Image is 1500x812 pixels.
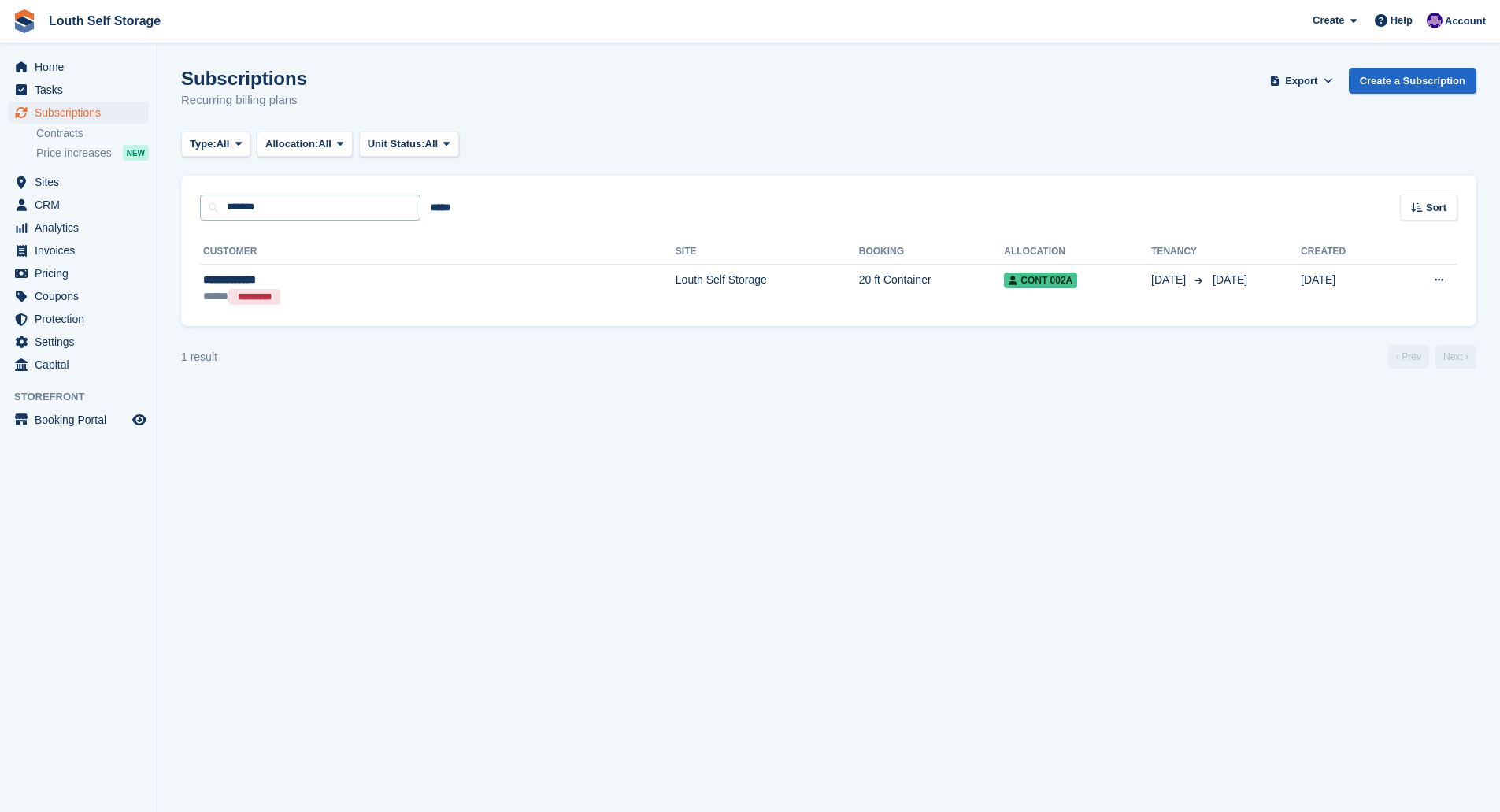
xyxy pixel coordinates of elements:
span: Export [1285,73,1317,89]
span: Protection [35,308,129,330]
span: Analytics [35,217,129,239]
th: Customer [200,239,676,265]
span: Home [35,56,129,78]
th: Created [1301,239,1391,265]
span: Sort [1426,200,1446,216]
img: Matthew Frith [1427,13,1443,28]
a: Price increases NEW [36,144,149,161]
span: All [318,136,331,152]
a: Create a Subscription [1349,68,1476,94]
a: menu [8,331,149,353]
div: NEW [123,145,149,161]
span: Tasks [35,79,129,101]
td: Louth Self Storage [676,264,859,313]
a: menu [8,56,149,78]
a: menu [8,217,149,239]
a: menu [8,171,149,193]
button: Allocation: All [257,132,353,158]
img: stora-icon-8386f47178a22dfd0bd8f6a31ec36ba5ce8667c1dd55bd0f319d3a0aa187defe.svg [13,9,36,33]
span: Booking Portal [35,409,129,431]
span: Cont 002A [1004,273,1077,288]
a: menu [8,354,149,376]
a: Preview store [130,410,149,429]
span: Subscriptions [35,102,129,124]
span: Create [1313,13,1344,28]
button: Unit Status: All [359,132,459,158]
span: [DATE] [1213,273,1247,286]
th: Booking [859,239,1004,265]
span: Storefront [14,389,157,405]
a: menu [8,194,149,216]
span: Type: [190,136,217,152]
nav: Page [1385,345,1480,369]
button: Export [1267,68,1336,94]
span: Account [1445,13,1486,29]
span: Settings [35,331,129,353]
span: Allocation: [265,136,318,152]
div: 1 result [181,349,217,365]
span: Capital [35,354,129,376]
a: menu [8,308,149,330]
span: CRM [35,194,129,216]
span: Invoices [35,239,129,261]
span: Coupons [35,285,129,307]
h1: Subscriptions [181,68,307,89]
a: Contracts [36,126,149,141]
span: All [217,136,230,152]
a: Next [1435,345,1476,369]
td: [DATE] [1301,264,1391,313]
a: menu [8,79,149,101]
span: Help [1391,13,1413,28]
a: menu [8,285,149,307]
th: Allocation [1004,239,1151,265]
span: [DATE] [1151,272,1189,288]
button: Type: All [181,132,250,158]
a: Louth Self Storage [43,8,167,34]
span: Price increases [36,146,112,161]
p: Recurring billing plans [181,91,307,109]
a: menu [8,409,149,431]
a: Previous [1388,345,1429,369]
a: menu [8,239,149,261]
td: 20 ft Container [859,264,1004,313]
th: Site [676,239,859,265]
a: menu [8,102,149,124]
span: Sites [35,171,129,193]
span: All [425,136,439,152]
span: Unit Status: [368,136,425,152]
a: menu [8,262,149,284]
span: Pricing [35,262,129,284]
th: Tenancy [1151,239,1206,265]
